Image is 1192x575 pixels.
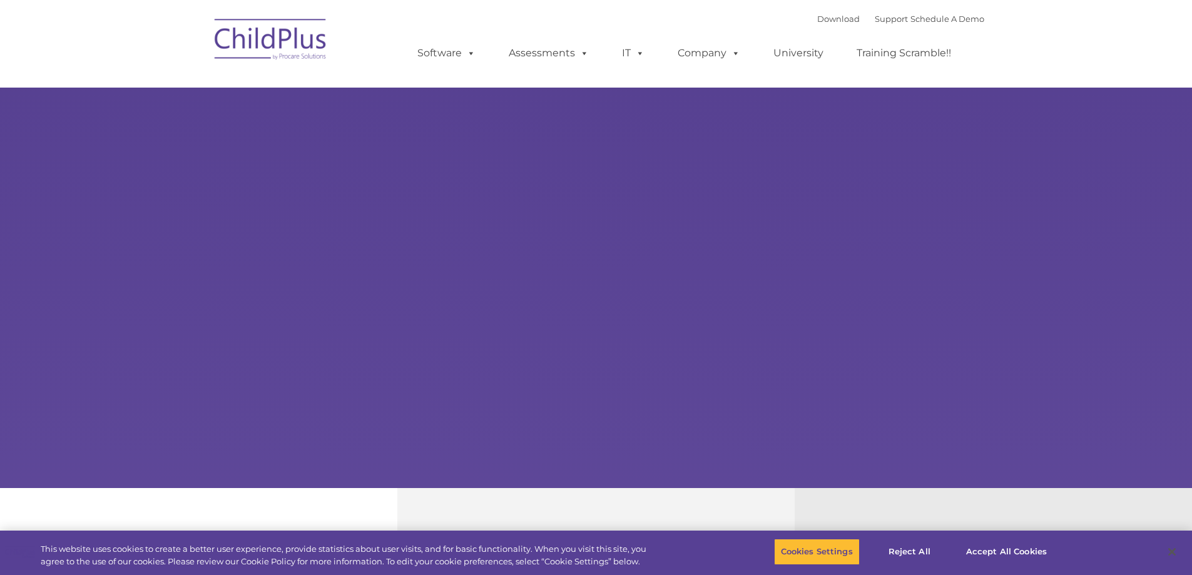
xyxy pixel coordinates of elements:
a: Company [665,41,753,66]
button: Cookies Settings [774,539,860,565]
font: | [817,14,984,24]
a: Training Scramble!! [844,41,964,66]
a: Assessments [496,41,601,66]
a: Software [405,41,488,66]
a: Download [817,14,860,24]
a: University [761,41,836,66]
button: Accept All Cookies [959,539,1054,565]
a: Support [875,14,908,24]
button: Close [1158,538,1186,566]
img: ChildPlus by Procare Solutions [208,10,334,73]
a: IT [609,41,657,66]
div: This website uses cookies to create a better user experience, provide statistics about user visit... [41,543,656,567]
a: Schedule A Demo [910,14,984,24]
button: Reject All [870,539,949,565]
